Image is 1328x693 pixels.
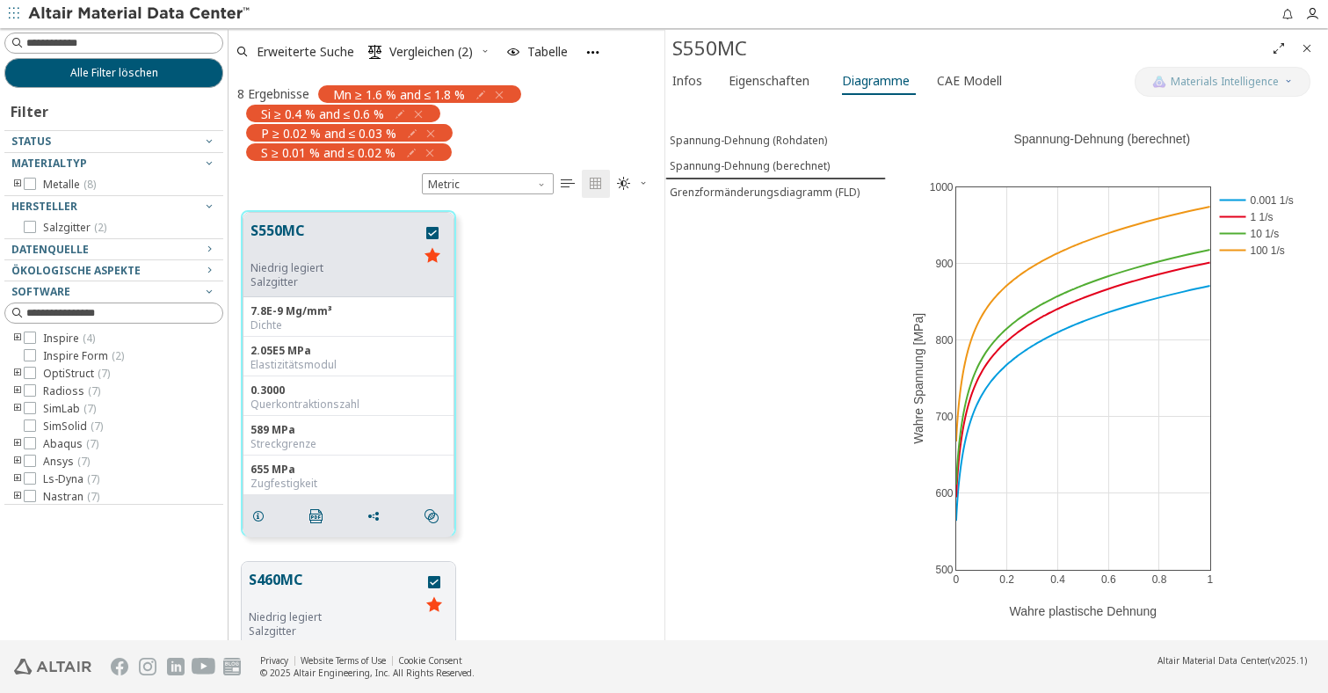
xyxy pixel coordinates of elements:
[261,144,395,160] span: S ≥ 0.01 % and ≤ 0.02 %
[1157,654,1307,667] div: (v2025.1)
[11,472,24,486] i: toogle group
[43,367,110,381] span: OptiStruct
[554,170,582,198] button: Table View
[77,454,90,469] span: ( 7 )
[250,398,446,412] div: Querkontraktionszahl
[937,67,1002,95] span: CAE Modell
[250,304,446,318] div: 7.8E-9 Mg/mm³
[4,281,223,303] button: Software
[237,85,309,102] div: 8 Ergebnisse
[87,471,99,486] span: ( 7 )
[4,196,223,217] button: Hersteller
[98,366,110,381] span: ( 7 )
[11,332,24,346] i: toogle group
[665,179,887,205] button: Grenzformänderungsdiagramm (FLD)
[43,384,100,398] span: Radioss
[610,170,656,198] button: Theme
[4,239,223,260] button: Datenquelle
[561,177,575,191] i: 
[729,67,809,95] span: Eigenschaften
[4,153,223,174] button: Materialtyp
[417,499,454,534] button: Similar search
[589,177,603,191] i: 
[11,455,24,469] i: toogle group
[842,67,910,95] span: Diagramme
[43,419,103,434] span: SimSolid
[43,332,95,346] span: Inspire
[86,436,98,451] span: ( 7 )
[43,490,99,504] span: Nastran
[229,198,664,640] div: grid
[260,654,288,667] a: Privacy
[43,402,96,416] span: SimLab
[301,499,338,534] button: PDF Download
[1157,654,1268,667] span: Altair Material Data Center
[422,173,554,194] span: Metric
[672,67,702,95] span: Infos
[250,383,446,398] div: 0.3000
[249,569,420,610] button: S460MC
[94,220,106,235] span: ( 2 )
[43,178,96,192] span: Metalle
[11,437,24,451] i: toogle group
[672,34,1266,62] div: S550MC
[261,125,396,141] span: P ≥ 0.02 % and ≤ 0.03 %
[88,383,100,398] span: ( 7 )
[670,158,830,173] div: Spannung-Dehnung (berechnet)
[43,437,98,451] span: Abaqus
[1293,34,1321,62] button: Close
[250,261,418,275] div: Niedrig legiert
[359,499,395,534] button: Share
[261,106,384,121] span: Si ≥ 0.4 % and ≤ 0.6 %
[425,509,439,523] i: 
[582,170,610,198] button: Tile View
[389,46,473,58] span: Vergleichen (2)
[250,318,446,332] div: Dichte
[250,477,446,491] div: Zugfestigkeit
[368,45,382,59] i: 
[83,331,95,346] span: ( 4 )
[243,499,280,534] button: Details
[43,349,124,363] span: Inspire Form
[4,260,223,281] button: Ökologische Aspekte
[87,489,99,504] span: ( 7 )
[250,358,446,372] div: Elastizitätsmodul
[11,367,24,381] i: toogle group
[28,5,252,23] img: Altair Material Data Center
[420,592,448,620] button: Favorite
[11,178,24,192] i: toogle group
[527,46,568,58] span: Tabelle
[250,463,446,477] div: 655 MPa
[11,284,70,299] span: Software
[1265,34,1293,62] button: Full Screen
[670,133,827,148] div: Spannung-Dehnung (Rohdaten)
[4,131,223,152] button: Status
[11,156,87,171] span: Materialtyp
[333,86,465,102] span: Mn ≥ 1.6 % and ≤ 1.8 %
[112,348,124,363] span: ( 2 )
[43,221,106,235] span: Salzgitter
[257,46,354,58] span: Erweiterte Suche
[309,509,323,523] i: 
[11,199,77,214] span: Hersteller
[4,88,57,130] div: Filter
[665,128,887,153] button: Spannung-Dehnung (Rohdaten)
[422,173,554,194] div: Unit System
[1135,67,1310,97] button: AI CopilotMaterials Intelligence
[43,472,99,486] span: Ls-Dyna
[250,344,446,358] div: 2.05E5 MPa
[11,490,24,504] i: toogle group
[70,66,158,80] span: Alle Filter löschen
[617,177,631,191] i: 
[11,242,89,257] span: Datenquelle
[301,654,386,667] a: Website Terms of Use
[11,384,24,398] i: toogle group
[4,58,223,88] button: Alle Filter löschen
[249,624,420,638] p: Salzgitter
[1152,75,1166,89] img: AI Copilot
[11,402,24,416] i: toogle group
[83,177,96,192] span: ( 8 )
[670,185,860,200] div: Grenzformänderungsdiagramm (FLD)
[11,263,141,278] span: Ökologische Aspekte
[1171,75,1279,89] span: Materials Intelligence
